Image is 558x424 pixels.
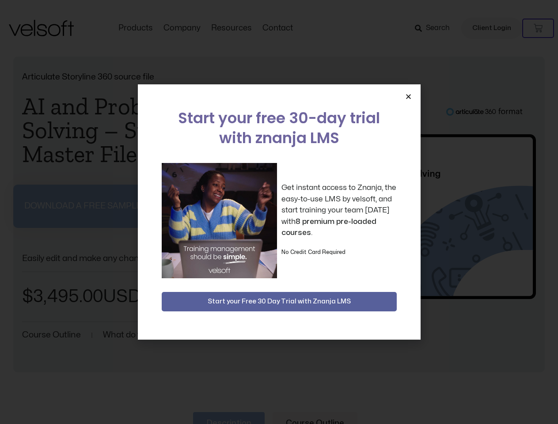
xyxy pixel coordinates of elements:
[405,93,412,100] a: Close
[281,182,397,238] p: Get instant access to Znanja, the easy-to-use LMS by velsoft, and start training your team [DATE]...
[281,250,345,255] strong: No Credit Card Required
[162,163,277,278] img: a woman sitting at her laptop dancing
[162,108,397,148] h2: Start your free 30-day trial with znanja LMS
[281,218,376,237] strong: 8 premium pre-loaded courses
[208,296,351,307] span: Start your Free 30 Day Trial with Znanja LMS
[162,292,397,311] button: Start your Free 30 Day Trial with Znanja LMS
